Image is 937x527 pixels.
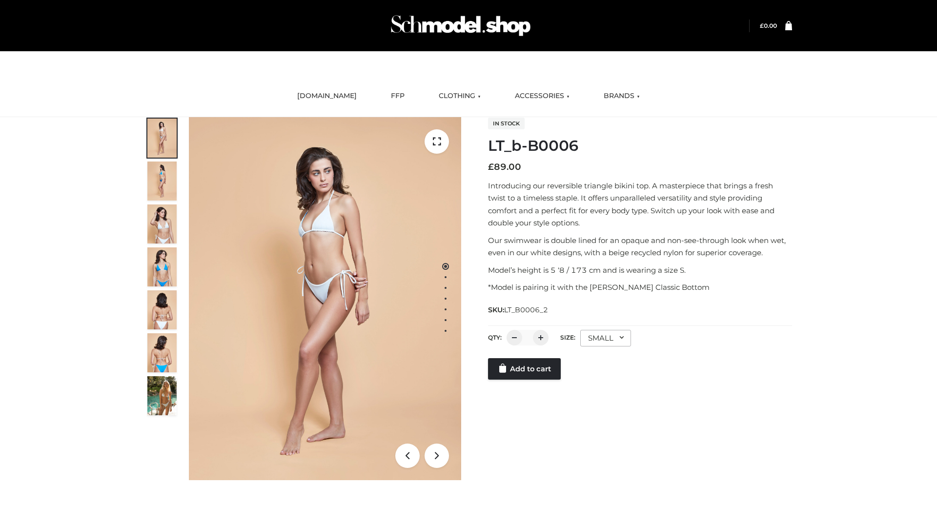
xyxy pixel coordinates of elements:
[488,358,561,380] a: Add to cart
[580,330,631,346] div: SMALL
[488,137,792,155] h1: LT_b-B0006
[431,85,488,107] a: CLOTHING
[488,264,792,277] p: Model’s height is 5 ‘8 / 173 cm and is wearing a size S.
[384,85,412,107] a: FFP
[147,333,177,372] img: ArielClassicBikiniTop_CloudNine_AzureSky_OW114ECO_8-scaled.jpg
[147,119,177,158] img: ArielClassicBikiniTop_CloudNine_AzureSky_OW114ECO_1-scaled.jpg
[147,290,177,329] img: ArielClassicBikiniTop_CloudNine_AzureSky_OW114ECO_7-scaled.jpg
[387,6,534,45] img: Schmodel Admin 964
[488,334,502,341] label: QTY:
[488,281,792,294] p: *Model is pairing it with the [PERSON_NAME] Classic Bottom
[290,85,364,107] a: [DOMAIN_NAME]
[147,162,177,201] img: ArielClassicBikiniTop_CloudNine_AzureSky_OW114ECO_2-scaled.jpg
[488,234,792,259] p: Our swimwear is double lined for an opaque and non-see-through look when wet, even in our white d...
[508,85,577,107] a: ACCESSORIES
[189,117,461,480] img: LT_b-B0006
[760,22,764,29] span: £
[504,305,548,314] span: LT_B0006_2
[488,304,549,316] span: SKU:
[147,204,177,243] img: ArielClassicBikiniTop_CloudNine_AzureSky_OW114ECO_3-scaled.jpg
[760,22,777,29] a: £0.00
[760,22,777,29] bdi: 0.00
[488,162,494,172] span: £
[488,118,525,129] span: In stock
[596,85,647,107] a: BRANDS
[147,376,177,415] img: Arieltop_CloudNine_AzureSky2.jpg
[488,162,521,172] bdi: 89.00
[488,180,792,229] p: Introducing our reversible triangle bikini top. A masterpiece that brings a fresh twist to a time...
[147,247,177,286] img: ArielClassicBikiniTop_CloudNine_AzureSky_OW114ECO_4-scaled.jpg
[560,334,575,341] label: Size:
